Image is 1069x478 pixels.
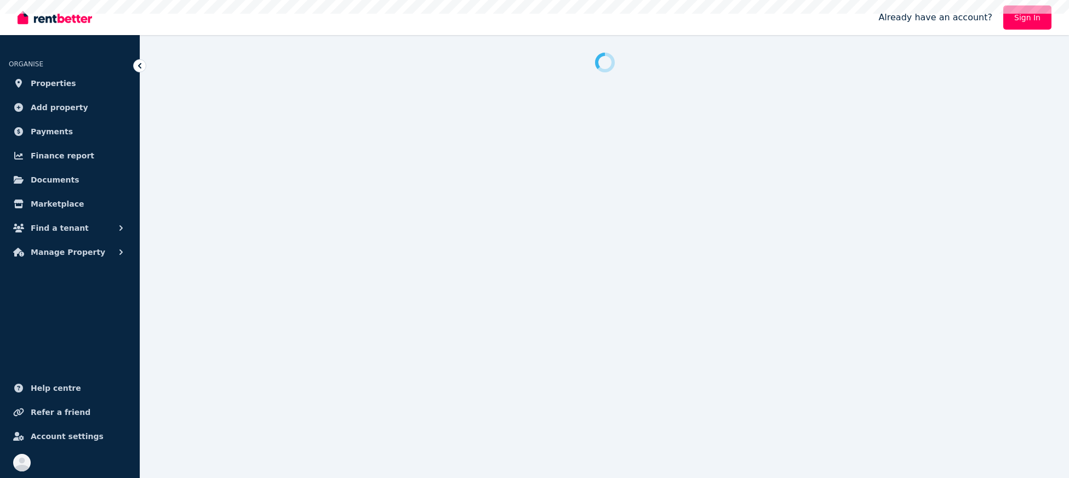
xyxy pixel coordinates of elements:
[31,101,88,114] span: Add property
[9,425,131,447] a: Account settings
[31,246,105,259] span: Manage Property
[31,77,76,90] span: Properties
[9,145,131,167] a: Finance report
[9,60,43,68] span: ORGANISE
[31,125,73,138] span: Payments
[9,169,131,191] a: Documents
[9,96,131,118] a: Add property
[878,11,992,24] span: Already have an account?
[1003,5,1051,30] a: Sign In
[31,149,94,162] span: Finance report
[9,121,131,143] a: Payments
[9,377,131,399] a: Help centre
[31,382,81,395] span: Help centre
[9,217,131,239] button: Find a tenant
[31,173,79,186] span: Documents
[9,241,131,263] button: Manage Property
[31,197,84,210] span: Marketplace
[31,221,89,235] span: Find a tenant
[9,193,131,215] a: Marketplace
[18,9,92,26] img: RentBetter
[9,72,131,94] a: Properties
[31,406,90,419] span: Refer a friend
[9,401,131,423] a: Refer a friend
[31,430,104,443] span: Account settings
